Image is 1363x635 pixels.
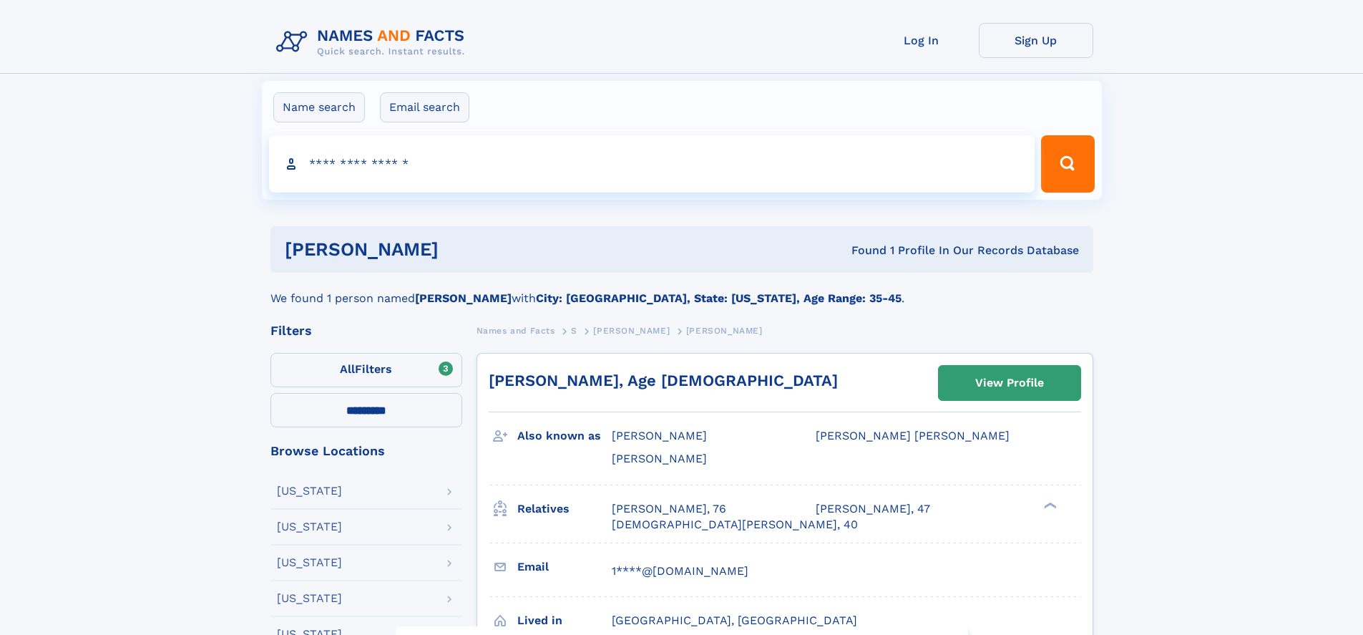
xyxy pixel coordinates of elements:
[270,324,462,337] div: Filters
[536,291,902,305] b: City: [GEOGRAPHIC_DATA], State: [US_STATE], Age Range: 35-45
[1040,500,1057,510] div: ❯
[277,593,342,604] div: [US_STATE]
[270,273,1093,307] div: We found 1 person named with .
[975,367,1044,399] div: View Profile
[816,501,930,517] a: [PERSON_NAME], 47
[864,23,979,58] a: Log In
[273,92,365,122] label: Name search
[571,326,577,336] span: S
[517,497,612,521] h3: Relatives
[269,135,1035,193] input: search input
[939,366,1080,400] a: View Profile
[489,372,838,389] a: [PERSON_NAME], Age [DEMOGRAPHIC_DATA]
[277,485,342,497] div: [US_STATE]
[816,429,1010,442] span: [PERSON_NAME] [PERSON_NAME]
[380,92,469,122] label: Email search
[277,521,342,533] div: [US_STATE]
[612,452,707,465] span: [PERSON_NAME]
[593,321,670,339] a: [PERSON_NAME]
[277,557,342,568] div: [US_STATE]
[612,517,858,533] a: [DEMOGRAPHIC_DATA][PERSON_NAME], 40
[979,23,1093,58] a: Sign Up
[270,353,462,387] label: Filters
[593,326,670,336] span: [PERSON_NAME]
[285,241,645,258] h1: [PERSON_NAME]
[477,321,555,339] a: Names and Facts
[612,614,857,627] span: [GEOGRAPHIC_DATA], [GEOGRAPHIC_DATA]
[1041,135,1094,193] button: Search Button
[686,326,763,336] span: [PERSON_NAME]
[270,23,477,62] img: Logo Names and Facts
[645,243,1079,258] div: Found 1 Profile In Our Records Database
[612,501,726,517] a: [PERSON_NAME], 76
[517,424,612,448] h3: Also known as
[270,445,462,457] div: Browse Locations
[517,555,612,579] h3: Email
[340,362,355,376] span: All
[517,609,612,633] h3: Lived in
[415,291,512,305] b: [PERSON_NAME]
[571,321,577,339] a: S
[612,429,707,442] span: [PERSON_NAME]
